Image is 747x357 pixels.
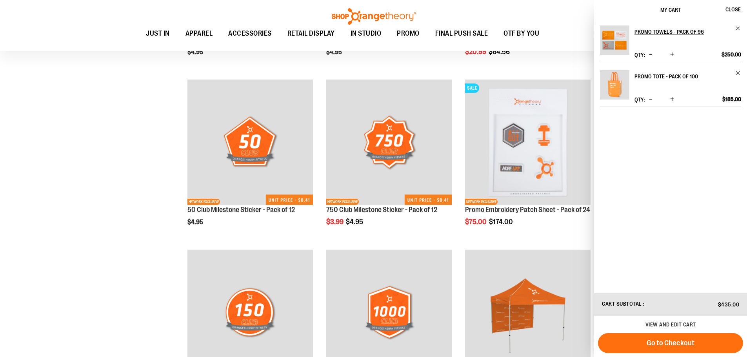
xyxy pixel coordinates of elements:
a: Promo Embroidery Patch Sheet - Pack of 24 [465,206,590,214]
a: 50 Club Milestone Sticker - Pack of 12NETWORK EXCLUSIVE [187,80,313,206]
span: $4.95 [326,49,343,56]
span: SALE [465,83,479,93]
span: NETWORK EXCLUSIVE [187,199,220,205]
img: Promo Tote - Pack of 100 [600,70,629,100]
span: $185.00 [722,96,741,103]
span: IN STUDIO [351,25,382,42]
span: Cart Subtotal [602,301,642,307]
span: NETWORK EXCLUSIVE [326,199,359,205]
label: Qty [634,52,645,58]
span: OTF BY YOU [503,25,539,42]
span: Close [725,6,741,13]
span: ACCESSORIES [228,25,272,42]
button: Increase product quantity [668,51,676,59]
span: Go to Checkout [647,339,694,347]
a: Promo Towels - Pack of 96 [634,25,741,38]
a: Remove item [735,70,741,76]
a: Promo Towels - Pack of 96 [600,25,629,60]
span: $64.56 [489,48,511,56]
h2: Promo Towels - Pack of 96 [634,25,731,38]
span: PROMO [397,25,420,42]
span: $250.00 [722,51,741,58]
a: View and edit cart [645,321,696,328]
a: 750 Club Milestone Sticker - Pack of 12NETWORK EXCLUSIVE [326,80,452,206]
span: $20.99 [465,48,487,56]
h2: Promo Tote - Pack of 100 [634,70,731,83]
span: FINAL PUSH SALE [435,25,488,42]
button: Go to Checkout [598,333,743,353]
a: 50 Club Milestone Sticker - Pack of 12 [187,206,295,214]
a: Product image for Embroidery Patch Sheet - Pack of 24SALENETWORK EXCLUSIVE [465,80,591,206]
span: JUST IN [146,25,170,42]
img: 750 Club Milestone Sticker - Pack of 12 [326,80,452,205]
li: Product [600,25,741,62]
div: product [184,76,317,246]
li: Product [600,62,741,107]
div: product [461,76,594,246]
span: $75.00 [465,218,488,226]
span: APPAREL [185,25,213,42]
a: Remove item [735,25,741,31]
span: NETWORK EXCLUSIVE [465,199,498,205]
a: 750 Club Milestone Sticker - Pack of 12 [326,206,437,214]
img: 50 Club Milestone Sticker - Pack of 12 [187,80,313,205]
span: $3.99 [326,218,345,226]
img: Promo Towels - Pack of 96 [600,25,629,55]
span: $174.00 [489,218,514,226]
span: $4.95 [187,219,204,226]
span: $4.95 [346,218,364,226]
button: Decrease product quantity [647,96,654,103]
span: $4.95 [187,49,204,56]
label: Qty [634,96,645,103]
button: Increase product quantity [668,96,676,103]
button: Decrease product quantity [647,51,654,59]
span: $435.00 [718,301,740,308]
div: product [322,76,456,246]
span: My Cart [660,7,681,13]
img: Product image for Embroidery Patch Sheet - Pack of 24 [465,80,591,205]
a: Promo Tote - Pack of 100 [600,70,629,105]
a: Promo Tote - Pack of 100 [634,70,741,83]
span: RETAIL DISPLAY [287,25,335,42]
img: Shop Orangetheory [331,8,417,25]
